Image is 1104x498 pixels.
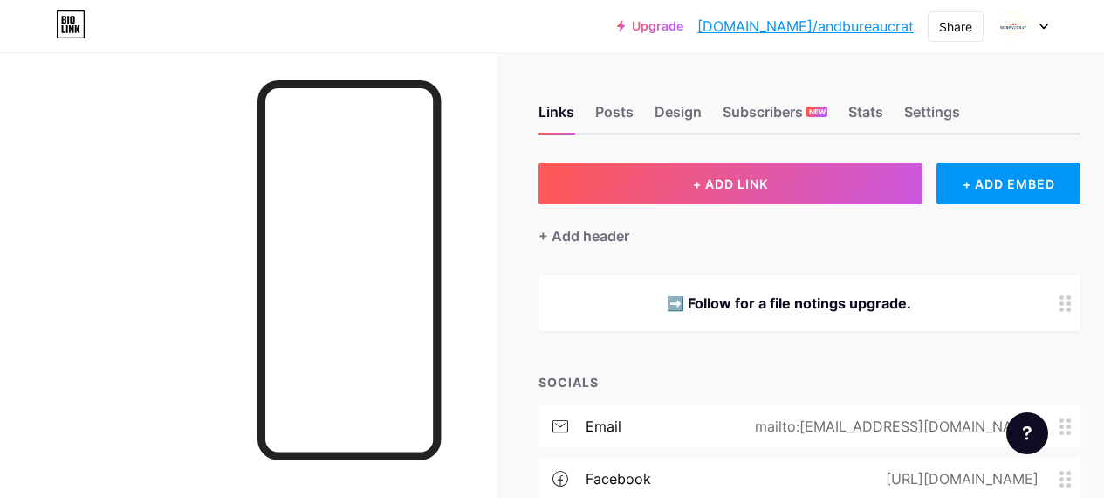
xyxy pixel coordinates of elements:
[727,416,1059,437] div: mailto:[EMAIL_ADDRESS][DOMAIN_NAME]
[848,101,883,133] div: Stats
[586,416,621,437] div: email
[586,468,651,489] div: facebook
[617,19,683,33] a: Upgrade
[693,176,768,191] span: + ADD LINK
[858,468,1059,489] div: [URL][DOMAIN_NAME]
[723,101,827,133] div: Subscribers
[538,163,922,204] button: + ADD LINK
[936,163,1080,204] div: + ADD EMBED
[697,16,914,37] a: [DOMAIN_NAME]/andbureaucrat
[538,225,629,246] div: + Add header
[997,10,1030,43] img: andbureaucrat
[809,107,826,117] span: NEW
[538,101,574,133] div: Links
[655,101,702,133] div: Design
[939,17,972,36] div: Share
[538,373,1080,391] div: SOCIALS
[559,293,1018,314] div: ➡️ Follow for a file notings upgrade.
[595,101,634,133] div: Posts
[904,101,960,133] div: Settings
